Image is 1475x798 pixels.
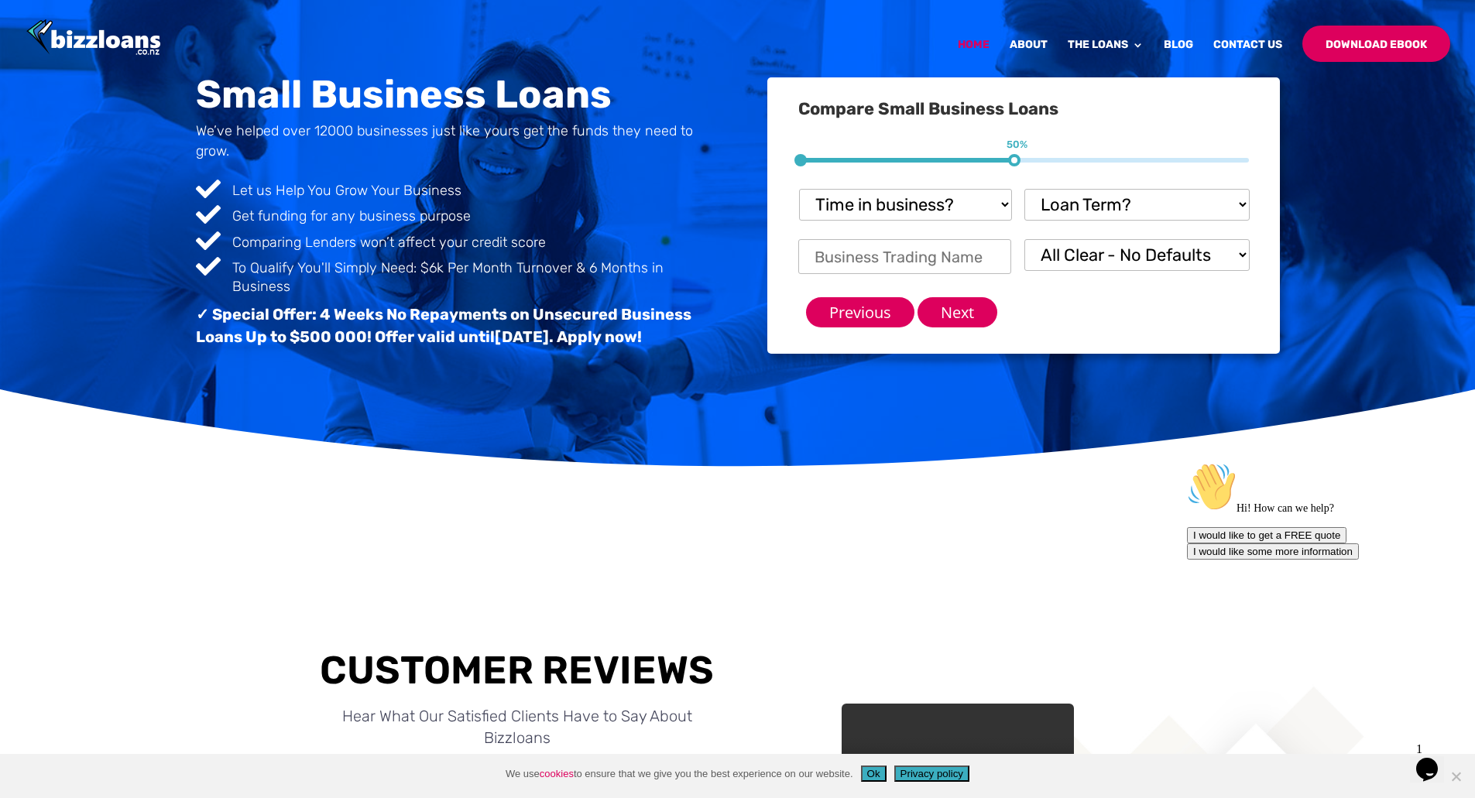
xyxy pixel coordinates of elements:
a: Download Ebook [1302,26,1450,62]
span: We use to ensure that we give you the best experience on our website. [506,766,853,782]
span:  [196,254,221,279]
input: Previous [806,297,914,327]
a: The Loans [1068,39,1144,76]
input: Business Trading Name [798,239,1011,274]
a: About [1010,39,1048,76]
span: Hi! How can we help? [6,46,153,58]
button: I would like to get a FREE quote [6,71,166,87]
a: Home [958,39,990,76]
input: Next [918,297,997,327]
iframe: chat widget [1410,736,1460,783]
h1: Small Business Loans [196,75,708,122]
span: Let us Help You Grow Your Business [232,182,461,199]
img: Bizzloans New Zealand [26,19,161,57]
button: Ok [861,765,887,782]
a: cookies [540,768,574,779]
a: Blog [1164,39,1193,76]
button: Privacy policy [894,765,969,782]
h3: Customer Reviews [320,647,715,694]
h3: Compare Small Business Loans [798,101,1249,125]
span:  [196,228,221,253]
span: [DATE] [495,327,549,346]
iframe: chat widget [1181,456,1460,728]
span:  [196,176,221,201]
span: 50% [1007,139,1027,151]
span: To Qualify You'll Simply Need: $6k Per Month Turnover & 6 Months in Business [232,259,664,294]
span: Get funding for any business purpose [232,207,471,224]
img: :wave: [6,6,56,56]
span:  [196,202,221,227]
a: Contact Us [1213,39,1282,76]
h3: ✓ Special Offer: 4 Weeks No Repayments on Unsecured Business Loans Up to $500 000! Offer valid un... [196,303,708,356]
h4: Hear What Our Satisfied Clients Have to Say About Bizzloans [320,705,715,756]
button: I would like some more information [6,87,178,104]
span: Comparing Lenders won’t affect your credit score [232,234,546,251]
h4: We’ve helped over 12000 businesses just like yours get the funds they need to grow. [196,122,708,168]
div: 👋Hi! How can we help?I would like to get a FREE quoteI would like some more information [6,6,285,104]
